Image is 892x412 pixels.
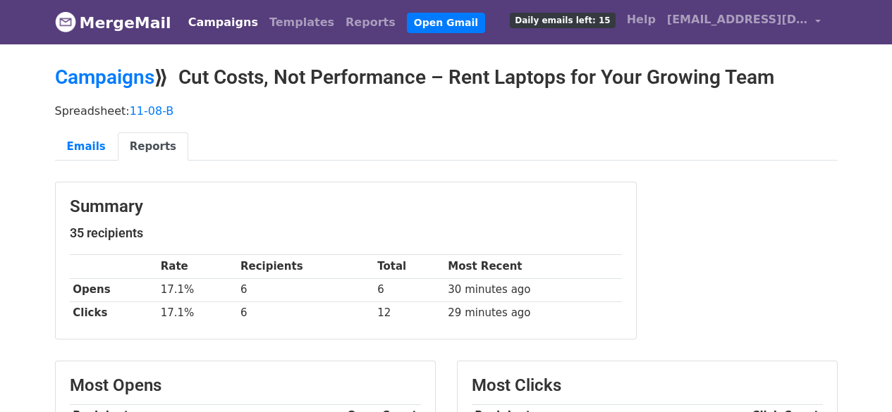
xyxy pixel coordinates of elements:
[118,132,188,161] a: Reports
[407,13,485,33] a: Open Gmail
[340,8,401,37] a: Reports
[70,301,157,325] th: Clicks
[510,13,615,28] span: Daily emails left: 15
[237,278,374,301] td: 6
[237,301,374,325] td: 6
[70,278,157,301] th: Opens
[445,278,622,301] td: 30 minutes ago
[70,225,622,241] h5: 35 recipients
[374,255,444,278] th: Total
[472,375,823,396] h3: Most Clicks
[70,196,622,217] h3: Summary
[374,301,444,325] td: 12
[55,104,838,118] p: Spreadsheet:
[264,8,340,37] a: Templates
[157,255,237,278] th: Rate
[374,278,444,301] td: 6
[55,11,76,32] img: MergeMail logo
[661,6,826,39] a: [EMAIL_ADDRESS][DOMAIN_NAME]
[130,104,174,118] a: 11-08-B
[55,132,118,161] a: Emails
[55,65,154,89] a: Campaigns
[667,11,808,28] span: [EMAIL_ADDRESS][DOMAIN_NAME]
[183,8,264,37] a: Campaigns
[55,8,171,37] a: MergeMail
[504,6,621,34] a: Daily emails left: 15
[237,255,374,278] th: Recipients
[55,65,838,89] h2: ⟫ Cut Costs, Not Performance – Rent Laptops for Your Growing Team
[445,255,622,278] th: Most Recent
[621,6,661,34] a: Help
[157,278,237,301] td: 17.1%
[445,301,622,325] td: 29 minutes ago
[70,375,421,396] h3: Most Opens
[157,301,237,325] td: 17.1%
